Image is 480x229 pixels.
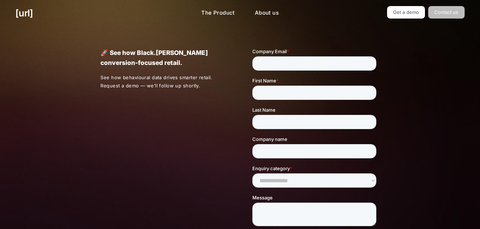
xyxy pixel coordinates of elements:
[428,6,465,19] a: Contact us
[249,6,284,20] a: About us
[387,6,425,19] a: Get a demo
[15,6,33,20] a: [URL]
[100,48,227,68] p: 🚀 See how Black.[PERSON_NAME] conversion-focused retail.
[196,6,241,20] a: The Product
[100,73,228,90] p: See how behavioural data drives smarter retail. Request a demo — we’ll follow up shortly.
